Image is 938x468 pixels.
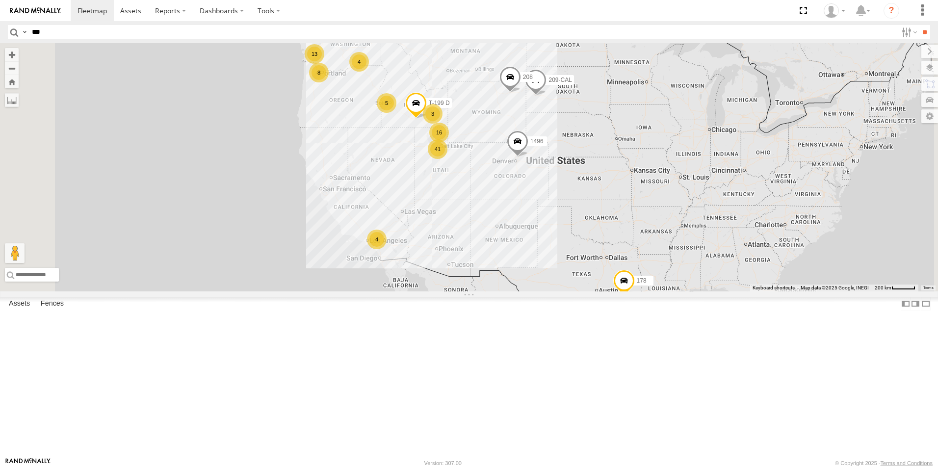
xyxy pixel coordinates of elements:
img: rand-logo.svg [10,7,61,14]
div: 16 [429,123,449,142]
button: Keyboard shortcuts [753,285,795,291]
button: Zoom in [5,48,19,61]
label: Dock Summary Table to the Right [911,297,920,311]
a: Visit our Website [5,458,51,468]
span: 200 km [875,285,891,290]
a: Terms and Conditions [881,460,933,466]
span: 1496 [530,138,544,145]
span: T-199 D [429,100,450,107]
button: Zoom out [5,61,19,75]
label: Dock Summary Table to the Left [901,297,911,311]
button: Drag Pegman onto the map to open Street View [5,243,25,263]
label: Assets [4,297,35,311]
div: 8 [309,63,329,82]
div: 41 [428,139,447,159]
div: Keith Washburn [820,3,849,18]
span: 208 [523,74,533,80]
span: 178 [637,277,647,284]
span: Map data ©2025 Google, INEGI [801,285,869,290]
label: Hide Summary Table [921,297,931,311]
i: ? [884,3,899,19]
div: 5 [377,93,396,113]
div: 13 [305,44,324,64]
button: Zoom Home [5,75,19,88]
label: Measure [5,93,19,107]
div: 4 [349,52,369,72]
label: Fences [36,297,69,311]
label: Search Filter Options [898,25,919,39]
span: 209-CAL [548,77,572,83]
label: Map Settings [921,109,938,123]
div: © Copyright 2025 - [835,460,933,466]
a: Terms (opens in new tab) [923,286,934,290]
label: Search Query [21,25,28,39]
button: Map Scale: 200 km per 45 pixels [872,285,918,291]
div: 3 [423,104,443,124]
div: 4 [367,230,387,249]
div: Version: 307.00 [424,460,462,466]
